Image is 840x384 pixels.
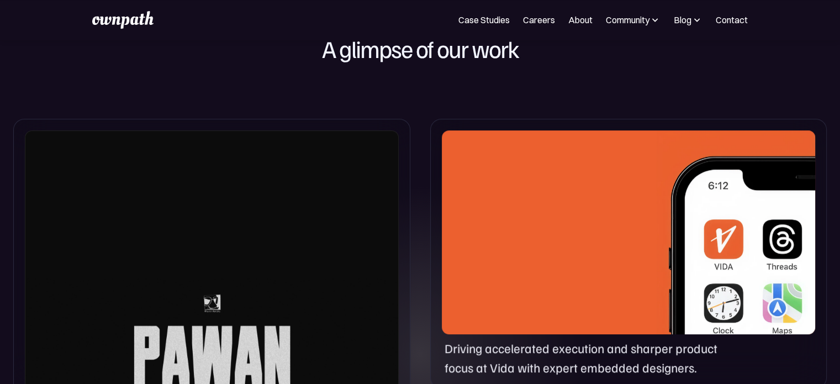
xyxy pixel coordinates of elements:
[568,13,593,27] a: About
[674,13,691,27] div: Blog
[716,13,748,27] a: Contact
[523,13,555,27] a: Careers
[445,339,733,376] p: Driving accelerated execution and sharper product focus at Vida with expert embedded designers.
[674,13,702,27] div: Blog
[267,31,574,66] h1: A glimpse of our work
[458,13,510,27] a: Case Studies
[606,13,649,27] div: Community
[606,13,661,27] div: Community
